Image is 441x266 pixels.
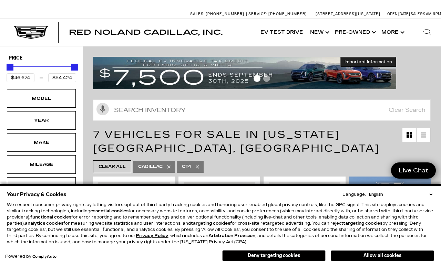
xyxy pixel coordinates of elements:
[98,182,170,235] img: 2024 Cadillac CT4 Sport
[7,177,76,196] div: EngineEngine
[99,162,126,171] span: Clear All
[190,12,205,16] span: Sales:
[71,64,78,71] div: Maximum Price
[367,191,434,198] select: Language Select
[7,155,76,174] div: MileageMileage
[423,12,441,16] span: 9 AM-6 PM
[14,26,48,39] img: Cadillac Dark Logo with Cadillac White Text
[7,73,34,82] input: Minimum
[222,250,326,261] button: Deny targeting cookies
[7,111,76,130] div: YearYear
[30,215,71,220] strong: functional cookies
[90,209,129,213] strong: essential cookies
[248,12,267,16] span: Service:
[340,57,396,67] button: Important Information
[7,89,76,108] div: ModelModel
[9,55,74,61] h5: Price
[25,221,63,226] strong: analytics cookies
[69,28,223,36] span: Red Noland Cadillac, Inc.
[316,12,380,16] a: [STREET_ADDRESS][US_STATE]
[263,75,270,82] span: Go to slide 2
[387,12,410,16] span: Open [DATE]
[191,221,230,226] strong: targeting cookies
[268,12,307,16] span: [PHONE_NUMBER]
[307,19,331,46] a: New
[391,162,436,179] a: Live Chat
[257,19,307,46] a: EV Test Drive
[48,73,76,82] input: Maximum
[7,133,76,152] div: MakeMake
[138,162,163,171] span: Cadillac
[7,61,76,82] div: Price
[190,12,246,16] a: Sales: [PHONE_NUMBER]
[93,128,380,155] span: 7 Vehicles for Sale in [US_STATE][GEOGRAPHIC_DATA], [GEOGRAPHIC_DATA]
[345,59,392,65] span: Important Information
[395,167,432,174] span: Live Chat
[5,254,57,259] div: Powered by
[254,75,260,82] span: Go to slide 1
[378,19,407,46] button: More
[184,182,255,235] img: 2025 Cadillac CT4 Sport
[331,19,378,46] a: Pre-Owned
[269,182,340,235] img: 2024 Cadillac CT4 Sport
[24,183,59,190] div: Engine
[7,64,13,71] div: Minimum Price
[24,139,59,146] div: Make
[206,12,244,16] span: [PHONE_NUMBER]
[93,99,431,121] input: Search Inventory
[343,221,382,226] strong: targeting cookies
[208,233,255,238] strong: Arbitration Provision
[93,57,396,89] img: vrp-tax-ending-august-version
[24,95,59,102] div: Model
[24,161,59,168] div: Mileage
[69,29,223,36] a: Red Noland Cadillac, Inc.
[24,117,59,124] div: Year
[136,233,168,238] a: Privacy Policy
[182,162,191,171] span: CT4
[331,251,434,261] button: Allow all cookies
[411,12,423,16] span: Sales:
[7,190,66,199] span: Your Privacy & Cookies
[7,202,434,245] p: We respect consumer privacy rights by letting visitors opt out of third-party tracking cookies an...
[32,255,57,259] a: ComplyAuto
[246,12,309,16] a: Service: [PHONE_NUMBER]
[96,103,109,115] svg: Click to toggle on voice search
[342,192,366,196] div: Language:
